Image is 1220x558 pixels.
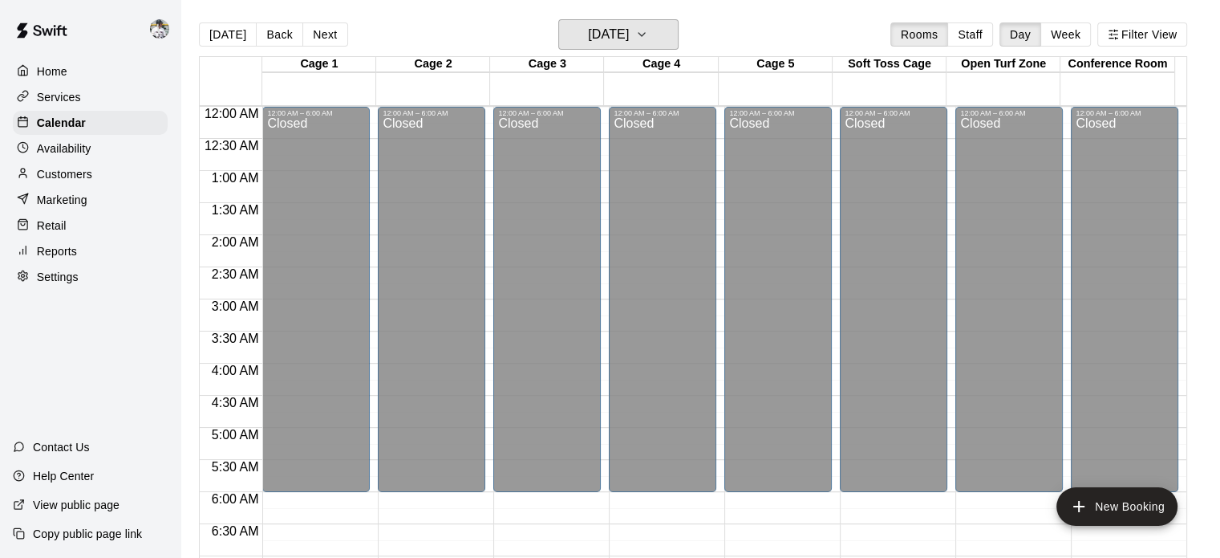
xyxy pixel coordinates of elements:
div: Closed [383,117,480,498]
p: Marketing [37,192,87,208]
div: 12:00 AM – 6:00 AM: Closed [955,107,1063,492]
div: 12:00 AM – 6:00 AM: Closed [609,107,716,492]
button: [DATE] [558,19,679,50]
div: Conference Room [1060,57,1174,72]
div: 12:00 AM – 6:00 AM [960,109,1058,117]
a: Reports [13,239,168,263]
p: Services [37,89,81,105]
span: 2:00 AM [208,235,263,249]
div: 12:00 AM – 6:00 AM [383,109,480,117]
div: Closed [960,117,1058,498]
div: 12:00 AM – 6:00 AM: Closed [1071,107,1178,492]
p: Availability [37,141,91,157]
div: Soft Toss Cage [833,57,946,72]
a: Home [13,59,168,83]
button: add [1056,487,1177,526]
img: Justin Dunning [150,19,169,39]
span: 6:30 AM [208,524,263,538]
div: 12:00 AM – 6:00 AM: Closed [840,107,947,492]
div: 12:00 AM – 6:00 AM [614,109,711,117]
p: Copy public page link [33,526,142,542]
div: Closed [1076,117,1173,498]
p: Retail [37,218,67,234]
div: 12:00 AM – 6:00 AM: Closed [493,107,601,492]
button: Next [302,22,347,47]
div: 12:00 AM – 6:00 AM [267,109,365,117]
p: View public page [33,497,120,513]
button: Rooms [890,22,948,47]
span: 5:30 AM [208,460,263,474]
span: 3:00 AM [208,299,263,313]
div: Cage 1 [262,57,376,72]
span: 4:00 AM [208,364,263,377]
button: Day [999,22,1041,47]
a: Customers [13,162,168,186]
div: Closed [267,117,365,498]
span: 2:30 AM [208,267,263,281]
span: 1:00 AM [208,171,263,185]
p: Contact Us [33,439,90,455]
div: Cage 4 [604,57,718,72]
button: Back [256,22,303,47]
div: Cage 2 [376,57,490,72]
button: Filter View [1097,22,1187,47]
div: Cage 5 [719,57,833,72]
a: Services [13,85,168,109]
p: Settings [37,269,79,285]
a: Retail [13,214,168,238]
div: Closed [729,117,827,498]
button: Week [1040,22,1091,47]
div: Closed [498,117,596,498]
span: 3:30 AM [208,332,263,345]
div: 12:00 AM – 6:00 AM: Closed [724,107,832,492]
div: Closed [614,117,711,498]
div: 12:00 AM – 6:00 AM: Closed [262,107,370,492]
a: Marketing [13,188,168,212]
button: [DATE] [199,22,257,47]
h6: [DATE] [588,23,629,46]
p: Reports [37,243,77,259]
p: Customers [37,166,92,182]
div: Justin Dunning [147,13,180,45]
div: 12:00 AM – 6:00 AM [1076,109,1173,117]
button: Staff [947,22,993,47]
p: Calendar [37,115,86,131]
p: Home [37,63,67,79]
span: 12:30 AM [201,139,263,153]
a: Settings [13,265,168,289]
div: Cage 3 [490,57,604,72]
span: 4:30 AM [208,396,263,409]
span: 5:00 AM [208,428,263,442]
span: 12:00 AM [201,107,263,120]
span: 1:30 AM [208,203,263,217]
div: 12:00 AM – 6:00 AM: Closed [378,107,485,492]
span: 6:00 AM [208,492,263,506]
a: Calendar [13,111,168,135]
div: 12:00 AM – 6:00 AM [729,109,827,117]
p: Help Center [33,468,94,484]
a: Availability [13,136,168,161]
div: 12:00 AM – 6:00 AM [845,109,942,117]
div: Closed [845,117,942,498]
div: 12:00 AM – 6:00 AM [498,109,596,117]
div: Open Turf Zone [946,57,1060,72]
